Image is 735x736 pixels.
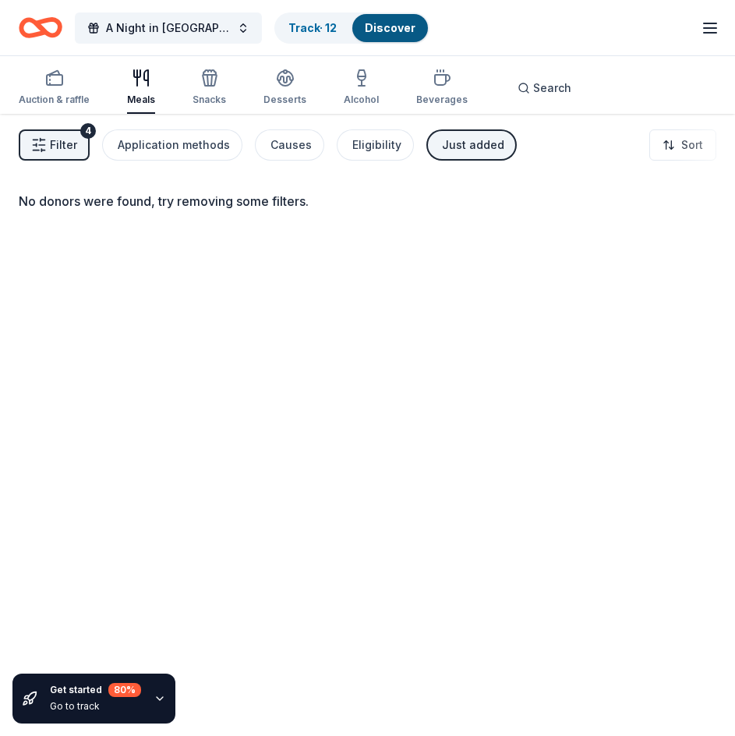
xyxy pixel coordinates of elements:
div: Go to track [50,700,141,713]
div: Alcohol [344,94,379,106]
a: Home [19,9,62,46]
button: Sort [649,129,716,161]
div: Eligibility [352,136,401,154]
button: Desserts [263,62,306,114]
div: No donors were found, try removing some filters. [19,192,716,211]
span: Search [533,79,571,97]
div: Causes [270,136,312,154]
a: Track· 12 [288,21,337,34]
button: Auction & raffle [19,62,90,114]
button: Filter4 [19,129,90,161]
div: Snacks [193,94,226,106]
button: Search [505,73,584,104]
div: Application methods [118,136,230,154]
div: Get started [50,683,141,697]
span: Filter [50,136,77,154]
a: Discover [365,21,415,34]
span: Sort [681,136,703,154]
span: A Night in [GEOGRAPHIC_DATA] - That's Amore! [106,19,231,37]
button: Alcohol [344,62,379,114]
button: A Night in [GEOGRAPHIC_DATA] - That's Amore! [75,12,262,44]
button: Just added [426,129,517,161]
div: Auction & raffle [19,94,90,106]
div: 4 [80,123,96,139]
button: Causes [255,129,324,161]
button: Meals [127,62,155,114]
button: Beverages [416,62,468,114]
div: Meals [127,94,155,106]
div: Just added [442,136,504,154]
div: Desserts [263,94,306,106]
button: Eligibility [337,129,414,161]
div: 80 % [108,683,141,697]
button: Track· 12Discover [274,12,429,44]
div: Beverages [416,94,468,106]
button: Application methods [102,129,242,161]
button: Snacks [193,62,226,114]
